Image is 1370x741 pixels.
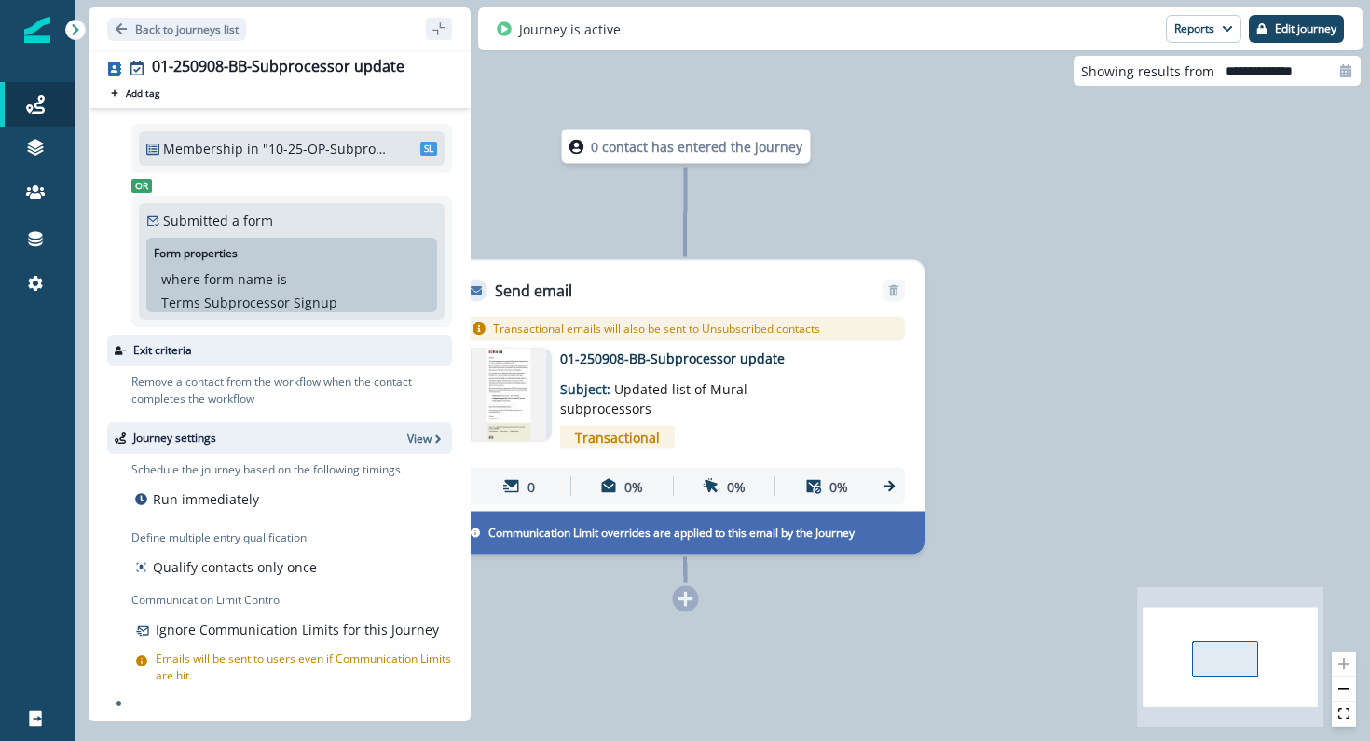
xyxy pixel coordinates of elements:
[685,557,686,583] g: Edge from 4c497217-4c35-4bf8-ae97-ecea207a7ada to node-add-under-175bc93a-e455-4b0f-a6c1-42631bc0...
[426,18,452,40] button: sidebar collapse toggle
[107,18,246,41] button: Go back
[153,489,259,509] p: Run immediately
[153,557,317,577] p: Qualify contacts only once
[560,380,747,418] span: Updated list of Mural subprocessors
[1275,22,1336,35] p: Edit journey
[133,430,216,446] p: Journey settings
[263,139,389,158] p: "10-25-OP-Subprocessor MKTO List"
[560,368,793,419] p: Subject:
[107,86,163,101] button: Add tag
[277,269,287,289] p: is
[685,168,686,257] g: Edge from node-dl-count to 4c497217-4c35-4bf8-ae97-ecea207a7ada
[560,426,675,449] span: Transactional
[472,349,546,442] img: email asset unavailable
[445,260,925,555] div: Send emailRemoveTransactional emails will also be sent to Unsubscribed contactsemail asset unavai...
[131,374,452,407] p: Remove a contact from the workflow when the contact completes the workflow
[131,592,452,609] p: Communication Limit Control
[407,431,445,446] button: View
[161,269,273,289] p: where form name
[1166,15,1241,43] button: Reports
[1332,677,1356,702] button: zoom out
[156,651,452,684] p: Emails will be sent to users even if Communication Limits are hit.
[135,21,239,37] p: Back to journeys list
[131,461,401,478] p: Schedule the journey based on the following timings
[560,349,858,368] p: 01-250908-BB-Subprocessor update
[163,139,243,158] p: Membership
[829,476,848,496] p: 0%
[154,245,238,262] p: Form properties
[591,137,802,157] p: 0 contact has entered the journey
[527,476,535,496] p: 0
[519,20,621,39] p: Journey is active
[133,342,192,359] p: Exit criteria
[156,620,439,639] p: Ignore Communication Limits for this Journey
[493,321,820,337] p: Transactional emails will also be sent to Unsubscribed contacts
[624,476,643,496] p: 0%
[247,139,259,158] p: in
[727,476,746,496] p: 0%
[131,179,152,193] span: Or
[407,431,432,446] p: View
[163,211,273,230] p: Submitted a form
[1249,15,1344,43] button: Edit journey
[495,280,572,302] p: Send email
[152,58,404,78] div: 01-250908-BB-Subprocessor update
[507,130,865,164] div: 0 contact has entered the journey
[131,529,321,546] p: Define multiple entry qualification
[126,88,159,99] p: Add tag
[420,142,437,156] span: SL
[1081,62,1214,81] p: Showing results from
[488,525,855,542] p: Communication Limit overrides are applied to this email by the Journey
[1332,702,1356,727] button: fit view
[24,17,50,43] img: Inflection
[161,293,337,312] p: Terms Subprocessor Signup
